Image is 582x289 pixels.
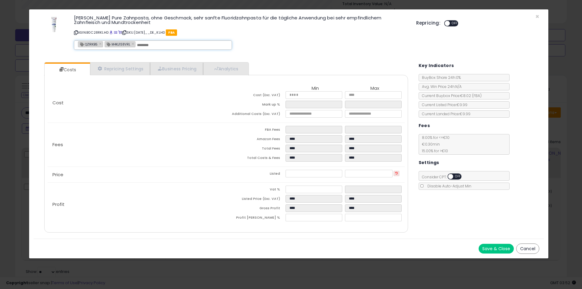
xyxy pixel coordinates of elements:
img: 31kptSeOopL._SL60_.jpg [45,15,63,34]
span: Current Buybox Price: [419,93,482,98]
span: €0.30 min [419,142,440,147]
td: Vat % [226,186,286,195]
a: × [99,41,103,46]
p: Price [48,172,226,177]
button: Save & Close [479,244,514,254]
span: OFF [453,174,463,179]
span: Avg. Win Price 24h: N/A [419,84,462,89]
td: Amazon Fees [226,135,286,145]
h3: [PERSON_NAME] Pure Zahnpasta, ohne Geschmack, sehr sanfte Fluoridzahnpasta für die tägliche Anwen... [74,15,407,25]
a: Business Pricing [150,62,203,75]
h5: Fees [419,122,430,129]
a: Repricing Settings [90,62,150,75]
td: Gross Profit [226,204,286,214]
p: Fees [48,142,226,147]
span: OFF [450,21,460,26]
span: 15.00 % for > €10 [419,148,448,153]
a: BuyBox page [109,30,113,35]
a: Analytics [203,62,248,75]
a: × [132,41,135,46]
span: BuyBox Share 24h: 0% [419,75,461,80]
th: Max [345,86,404,91]
button: Cancel [516,244,539,254]
p: Cost [48,100,226,105]
td: Additional Costs (Exc. VAT) [226,110,286,119]
span: €8.02 [460,93,482,98]
th: Min [286,86,345,91]
span: × [535,12,539,21]
p: Profit [48,202,226,207]
h5: Repricing: [416,21,440,25]
td: FBA Fees [226,126,286,135]
p: ASIN: B0C28RKLHD | SKU: [DATE]__DE_KLHD [74,28,407,37]
td: Total Fees [226,145,286,154]
td: Listed [226,170,286,179]
td: Total Costs & Fees [226,154,286,163]
a: All offer listings [114,30,117,35]
td: Listed Price (Exc. VAT) [226,195,286,204]
span: M4KJ1S8VRL [105,42,130,47]
td: Profit [PERSON_NAME] % [226,214,286,223]
span: FBA [166,29,177,36]
span: ( FBA ) [472,93,482,98]
span: 8.00 % for <= €10 [419,135,450,153]
h5: Key Indicators [419,62,454,69]
h5: Settings [419,159,439,166]
span: QZ1RKB5 [78,42,98,47]
span: Consider CPT: [419,174,470,180]
td: Cost (Exc. VAT) [226,91,286,101]
td: Mark up % [226,101,286,110]
a: Your listing only [118,30,122,35]
a: Costs [45,64,89,76]
span: Disable Auto-Adjust Min [424,183,471,189]
span: Current Landed Price: €9.99 [419,111,470,116]
span: Current Listed Price: €9.99 [419,102,467,107]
